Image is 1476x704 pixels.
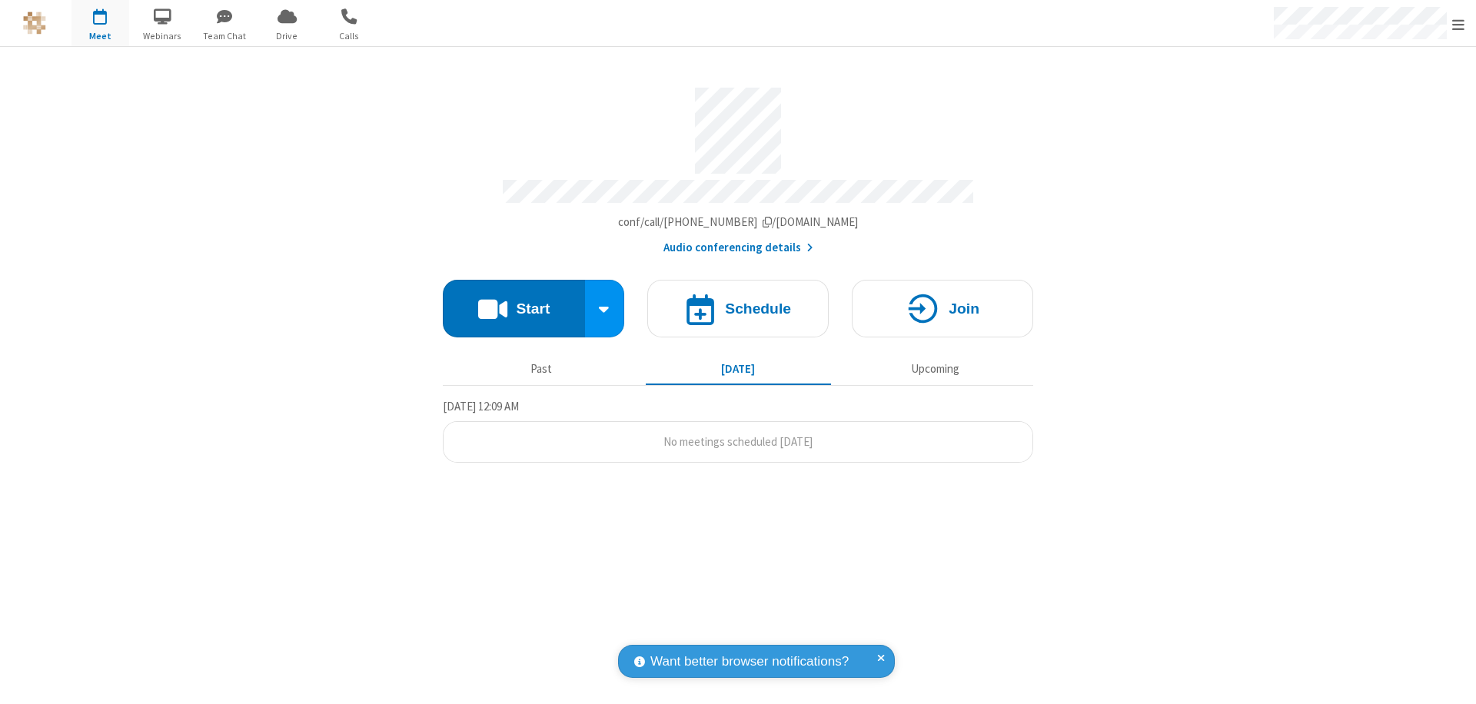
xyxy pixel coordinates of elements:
[449,354,634,384] button: Past
[618,214,859,231] button: Copy my meeting room linkCopy my meeting room link
[196,29,254,43] span: Team Chat
[949,301,979,316] h4: Join
[134,29,191,43] span: Webinars
[71,29,129,43] span: Meet
[646,354,831,384] button: [DATE]
[843,354,1028,384] button: Upcoming
[725,301,791,316] h4: Schedule
[650,652,849,672] span: Want better browser notifications?
[321,29,378,43] span: Calls
[258,29,316,43] span: Drive
[663,239,813,257] button: Audio conferencing details
[443,76,1033,257] section: Account details
[647,280,829,337] button: Schedule
[23,12,46,35] img: QA Selenium DO NOT DELETE OR CHANGE
[663,434,813,449] span: No meetings scheduled [DATE]
[585,280,625,337] div: Start conference options
[516,301,550,316] h4: Start
[443,280,585,337] button: Start
[618,214,859,229] span: Copy my meeting room link
[443,399,519,413] span: [DATE] 12:09 AM
[443,397,1033,463] section: Today's Meetings
[852,280,1033,337] button: Join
